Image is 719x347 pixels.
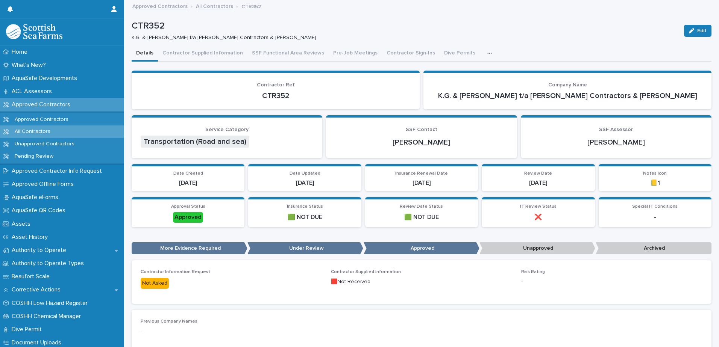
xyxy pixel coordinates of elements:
[548,82,587,88] span: Company Name
[382,46,440,62] button: Contractor Sign-Ins
[370,214,473,221] p: 🟩 NOT DUE
[9,88,58,95] p: ACL Assessors
[520,204,557,209] span: IT Review Status
[395,171,448,176] span: Insurance Renewal Date
[9,247,72,254] p: Authority to Operate
[9,167,108,175] p: Approved Contractor Info Request
[329,46,382,62] button: Pre-Job Meetings
[643,171,667,176] span: Notes Icon
[9,207,71,214] p: AquaSafe QR Codes
[141,270,210,274] span: Contractor Information Request
[9,313,87,320] p: COSHH Chemical Manager
[136,180,240,187] p: [DATE]
[603,180,707,187] p: 📒1
[364,242,479,255] p: Approved
[406,127,437,132] span: SSF Contact
[247,242,363,255] p: Under Review
[9,181,80,188] p: Approved Offline Forms
[9,62,52,69] p: What's New?
[596,242,711,255] p: Archived
[196,2,233,10] a: All Contractors
[530,138,702,147] p: [PERSON_NAME]
[141,327,322,335] p: -
[9,260,90,267] p: Authority to Operate Types
[9,286,67,293] p: Corrective Actions
[9,339,67,346] p: Document Uploads
[9,128,56,135] p: All Contractors
[141,319,197,324] span: Previous Company Names
[247,46,329,62] button: SSF Functional Area Reviews
[253,180,356,187] p: [DATE]
[599,127,633,132] span: SSF Assessor
[257,82,295,88] span: Contractor Ref
[158,46,247,62] button: Contractor Supplied Information
[173,171,203,176] span: Date Created
[697,28,707,33] span: Edit
[9,326,48,333] p: Dive Permit
[486,180,590,187] p: [DATE]
[432,91,702,100] p: K.G. & [PERSON_NAME] t/a [PERSON_NAME] Contractors & [PERSON_NAME]
[9,141,80,147] p: Unapproved Contractors
[9,153,59,160] p: Pending Review
[335,138,508,147] p: [PERSON_NAME]
[440,46,480,62] button: Dive Permits
[290,171,320,176] span: Date Updated
[6,24,62,39] img: bPIBxiqnSb2ggTQWdOVV
[9,116,74,123] p: Approved Contractors
[603,214,707,221] p: -
[171,204,205,209] span: Approval Status
[370,180,473,187] p: [DATE]
[9,220,36,228] p: Assets
[479,242,595,255] p: Unapproved
[9,194,64,201] p: AquaSafe eForms
[132,21,678,32] p: CTR352
[521,278,702,286] p: -
[132,46,158,62] button: Details
[241,2,261,10] p: CTR352
[141,136,249,148] span: Transportation (Road and sea)
[9,300,94,307] p: COSHH Low Hazard Register
[132,2,188,10] a: Approved Contractors
[9,48,33,56] p: Home
[521,270,545,274] span: Risk Rating
[486,214,590,221] p: ❌
[9,101,76,108] p: Approved Contractors
[141,278,169,289] div: Not Asked
[287,204,323,209] span: Insurance Status
[331,278,512,286] p: 🟥Not Received
[9,234,54,241] p: Asset History
[400,204,443,209] span: Review Date Status
[524,171,552,176] span: Review Date
[205,127,249,132] span: Service Category
[9,75,83,82] p: AquaSafe Developments
[632,204,678,209] span: Special IT Conditions
[173,212,203,222] div: Approved
[9,273,56,280] p: Beaufort Scale
[253,214,356,221] p: 🟩 NOT DUE
[132,35,675,41] p: K.G. & [PERSON_NAME] t/a [PERSON_NAME] Contractors & [PERSON_NAME]
[684,25,711,37] button: Edit
[132,242,247,255] p: More Evidence Required
[141,91,411,100] p: CTR352
[331,270,401,274] span: Contractor Supplied Information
